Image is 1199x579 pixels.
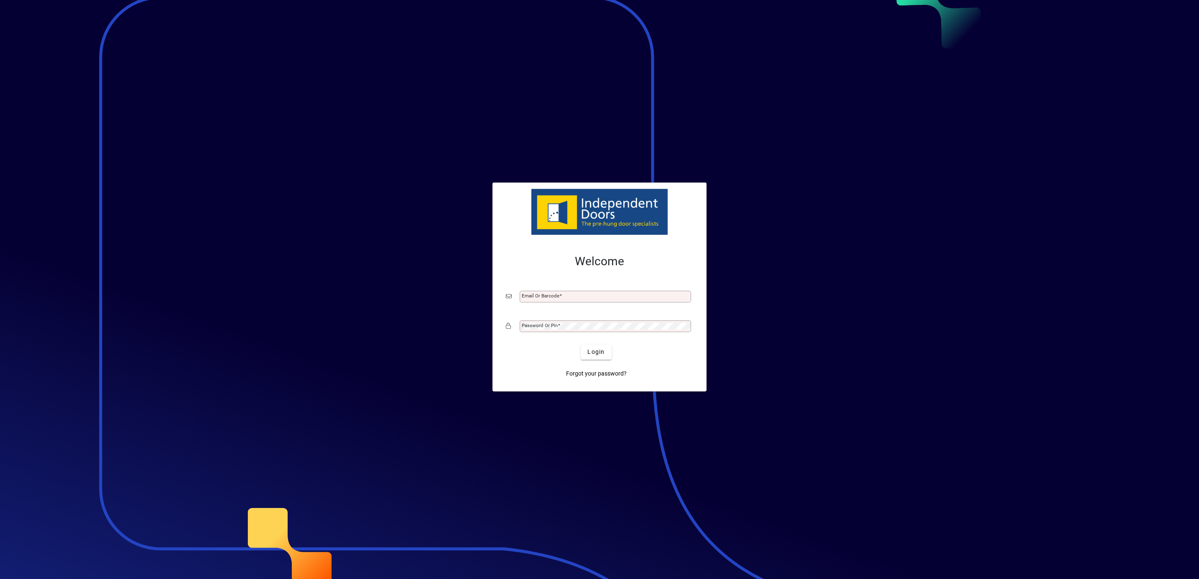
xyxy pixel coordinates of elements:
[522,293,559,299] mat-label: Email or Barcode
[581,345,611,360] button: Login
[506,254,693,269] h2: Welcome
[563,366,630,381] a: Forgot your password?
[566,369,627,378] span: Forgot your password?
[587,348,605,356] span: Login
[522,323,558,328] mat-label: Password or Pin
